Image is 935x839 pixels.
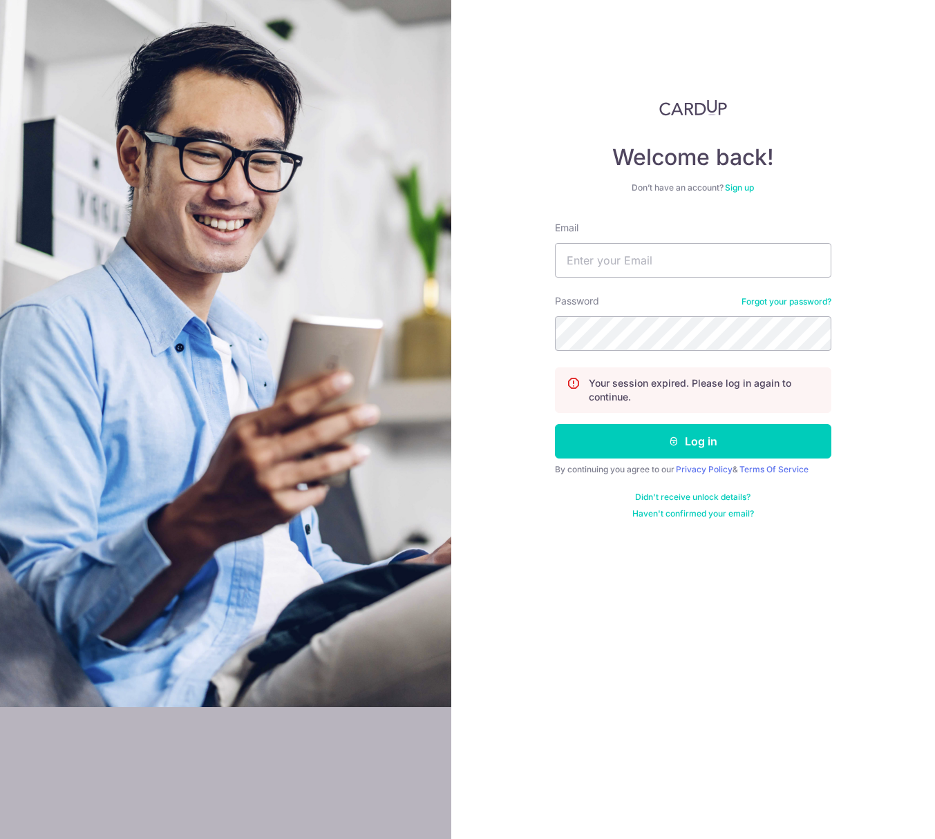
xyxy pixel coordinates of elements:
[555,221,578,235] label: Email
[555,424,831,459] button: Log in
[589,376,820,404] p: Your session expired. Please log in again to continue.
[635,492,750,503] a: Didn't receive unlock details?
[555,182,831,193] div: Don’t have an account?
[555,243,831,278] input: Enter your Email
[725,182,754,193] a: Sign up
[676,464,733,474] a: Privacy Policy
[632,508,754,519] a: Haven't confirmed your email?
[659,99,727,116] img: CardUp Logo
[555,144,831,171] h4: Welcome back!
[739,464,809,474] a: Terms Of Service
[555,464,831,475] div: By continuing you agree to our &
[742,296,831,307] a: Forgot your password?
[555,294,599,308] label: Password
